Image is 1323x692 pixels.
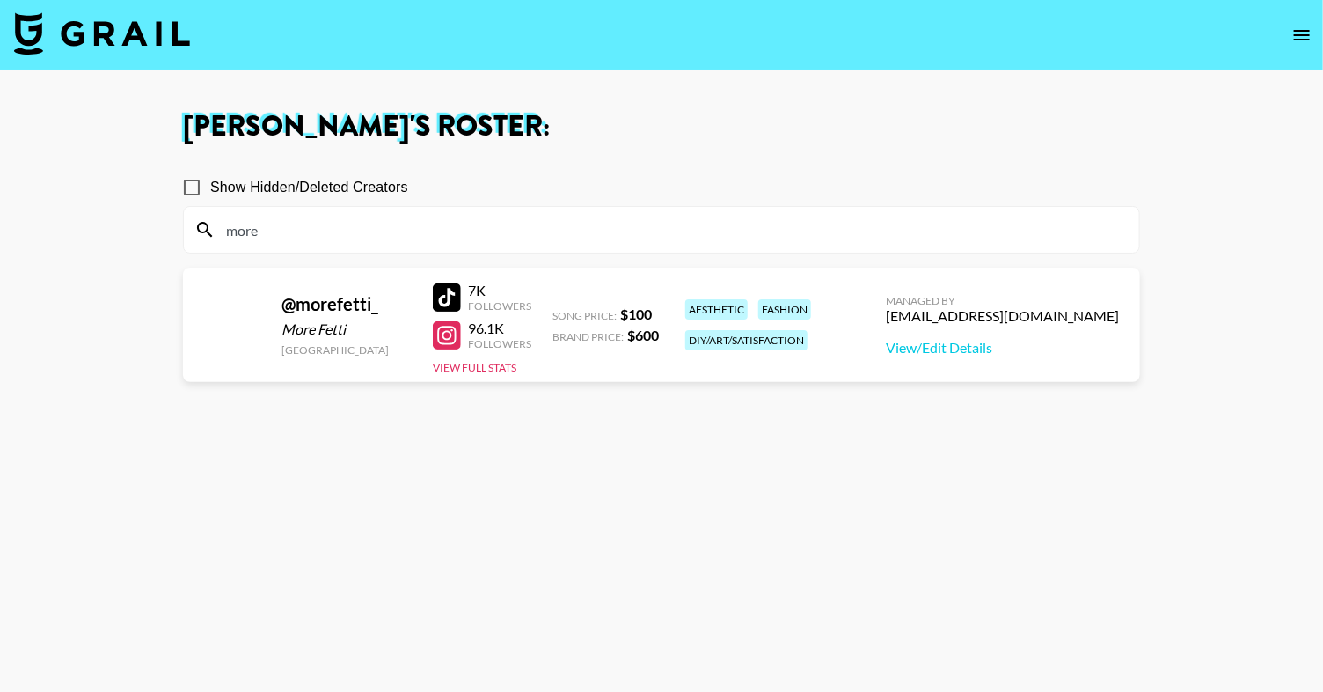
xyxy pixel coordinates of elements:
[14,12,190,55] img: Grail Talent
[210,177,408,198] span: Show Hidden/Deleted Creators
[886,307,1119,325] div: [EMAIL_ADDRESS][DOMAIN_NAME]
[552,330,624,343] span: Brand Price:
[1284,18,1319,53] button: open drawer
[758,299,811,320] div: fashion
[620,306,652,322] strong: $ 100
[886,339,1119,357] a: View/Edit Details
[281,293,412,315] div: @ morefetti_
[468,337,531,350] div: Followers
[685,299,748,320] div: aesthetic
[627,327,659,343] strong: $ 600
[281,320,412,338] div: More Fetti
[552,309,617,322] span: Song Price:
[216,216,1129,244] input: Search by User Name
[685,330,808,350] div: diy/art/satisfaction
[468,299,531,313] div: Followers
[281,343,412,357] div: [GEOGRAPHIC_DATA]
[468,282,531,299] div: 7K
[468,320,531,337] div: 96.1K
[433,361,516,374] button: View Full Stats
[886,294,1119,307] div: Managed By
[183,113,1140,141] h1: [PERSON_NAME] 's Roster:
